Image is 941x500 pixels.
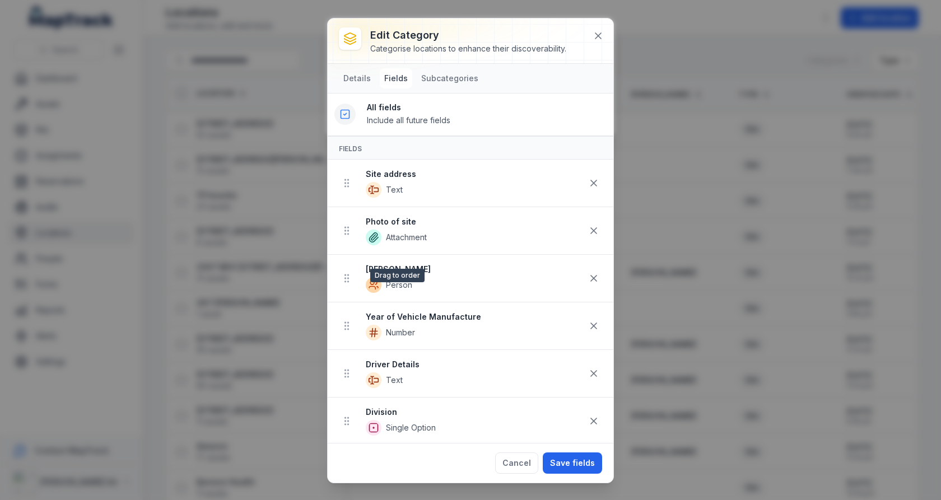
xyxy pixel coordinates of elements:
[495,452,538,474] button: Cancel
[339,68,375,88] button: Details
[386,232,427,243] span: Attachment
[367,102,604,113] strong: All fields
[366,359,583,370] strong: Driver Details
[370,43,566,54] div: Categorise locations to enhance their discoverability.
[417,68,483,88] button: Subcategories
[366,169,583,180] strong: Site address
[386,279,412,291] span: Person
[386,375,403,386] span: Text
[366,406,583,418] strong: Division
[366,264,583,275] strong: [PERSON_NAME]
[386,422,436,433] span: Single Option
[339,144,362,153] span: Fields
[386,327,415,338] span: Number
[367,115,450,125] span: Include all future fields
[366,216,583,227] strong: Photo of site
[366,311,583,323] strong: Year of Vehicle Manufacture
[386,184,403,195] span: Text
[543,452,602,474] button: Save fields
[380,68,412,88] button: Fields
[370,27,566,43] h3: Edit category
[370,269,425,282] span: Drag to order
